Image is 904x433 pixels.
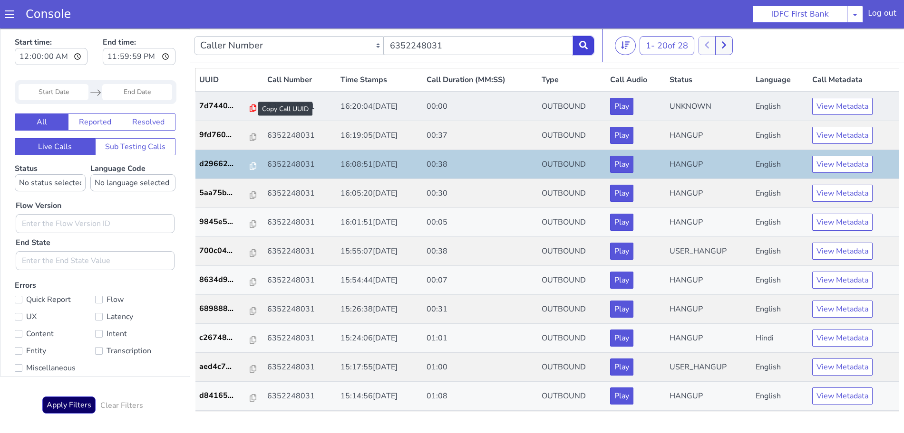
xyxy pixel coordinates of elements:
[337,151,423,179] td: 16:05:20[DATE]
[95,282,175,295] label: Latency
[610,156,633,173] button: Play
[657,11,688,23] span: 20 of 28
[199,216,250,228] p: 700c04...
[666,122,752,151] td: HANGUP
[263,63,337,93] td: 6352248031
[423,295,538,324] td: 01:01
[538,40,607,64] th: Type
[610,243,633,260] button: Play
[808,40,899,64] th: Call Metadata
[538,295,607,324] td: OUTBOUND
[752,237,809,266] td: English
[538,382,607,411] td: OUTBOUND
[199,130,250,141] p: d29662...
[199,159,250,170] p: 5aa75b...
[423,179,538,208] td: 00:05
[263,122,337,151] td: 6352248031
[752,63,809,93] td: English
[195,40,263,64] th: UUID
[15,135,86,163] label: Status
[610,127,633,144] button: Play
[752,382,809,411] td: Hindi
[812,156,873,173] button: View Metadata
[263,324,337,353] td: 6352248031
[606,40,666,64] th: Call Audio
[68,85,122,102] button: Reported
[812,272,873,289] button: View Metadata
[640,8,694,27] button: 1- 20of 28
[199,274,250,286] p: 689888...
[16,186,175,205] input: Enter the Flow Version ID
[752,208,809,237] td: English
[337,295,423,324] td: 15:24:06[DATE]
[90,135,175,163] label: Language Code
[610,272,633,289] button: Play
[610,98,633,115] button: Play
[666,208,752,237] td: USER_HANGUP
[263,93,337,122] td: 6352248031
[812,301,873,318] button: View Metadata
[199,303,250,315] p: c26748...
[812,69,873,86] button: View Metadata
[199,245,250,257] p: 8634d9...
[263,237,337,266] td: 6352248031
[263,266,337,295] td: 6352248031
[199,332,260,344] a: aed4c7...
[263,151,337,179] td: 6352248031
[538,151,607,179] td: OUTBOUND
[199,188,260,199] a: 9845e5...
[15,316,95,329] label: Entity
[752,353,809,382] td: English
[538,266,607,295] td: OUTBOUND
[15,252,175,348] label: Errors
[95,264,175,278] label: Flow
[337,179,423,208] td: 16:01:51[DATE]
[812,185,873,202] button: View Metadata
[812,98,873,115] button: View Metadata
[199,274,260,286] a: 689888...
[538,208,607,237] td: OUTBOUND
[666,40,752,64] th: Status
[666,93,752,122] td: HANGUP
[752,122,809,151] td: English
[423,382,538,411] td: 00:36
[423,63,538,93] td: 00:00
[666,295,752,324] td: HANGUP
[102,56,172,72] input: End Date
[337,353,423,382] td: 15:14:56[DATE]
[90,146,175,163] select: Language Code
[666,324,752,353] td: USER_HANGUP
[752,179,809,208] td: English
[666,266,752,295] td: HANGUP
[423,208,538,237] td: 00:38
[15,85,68,102] button: All
[42,368,96,385] button: Apply Filters
[423,266,538,295] td: 00:31
[199,332,250,344] p: aed4c7...
[337,237,423,266] td: 15:54:44[DATE]
[199,245,260,257] a: 8634d9...
[15,299,95,312] label: Content
[812,330,873,347] button: View Metadata
[199,101,250,112] p: 9fd760...
[103,5,175,39] label: End time:
[423,40,538,64] th: Call Duration (MM:SS)
[337,40,423,64] th: Time Stamps
[752,6,847,23] button: IDFC First Bank
[752,93,809,122] td: English
[610,214,633,231] button: Play
[263,179,337,208] td: 6352248031
[538,237,607,266] td: OUTBOUND
[538,179,607,208] td: OUTBOUND
[868,8,896,23] div: Log out
[538,93,607,122] td: OUTBOUND
[812,214,873,231] button: View Metadata
[15,333,95,346] label: Miscellaneous
[666,63,752,93] td: UNKNOWN
[199,159,260,170] a: 5aa75b...
[100,373,143,382] h6: Clear Filters
[19,56,88,72] input: Start Date
[610,330,633,347] button: Play
[199,101,260,112] a: 9fd760...
[752,151,809,179] td: English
